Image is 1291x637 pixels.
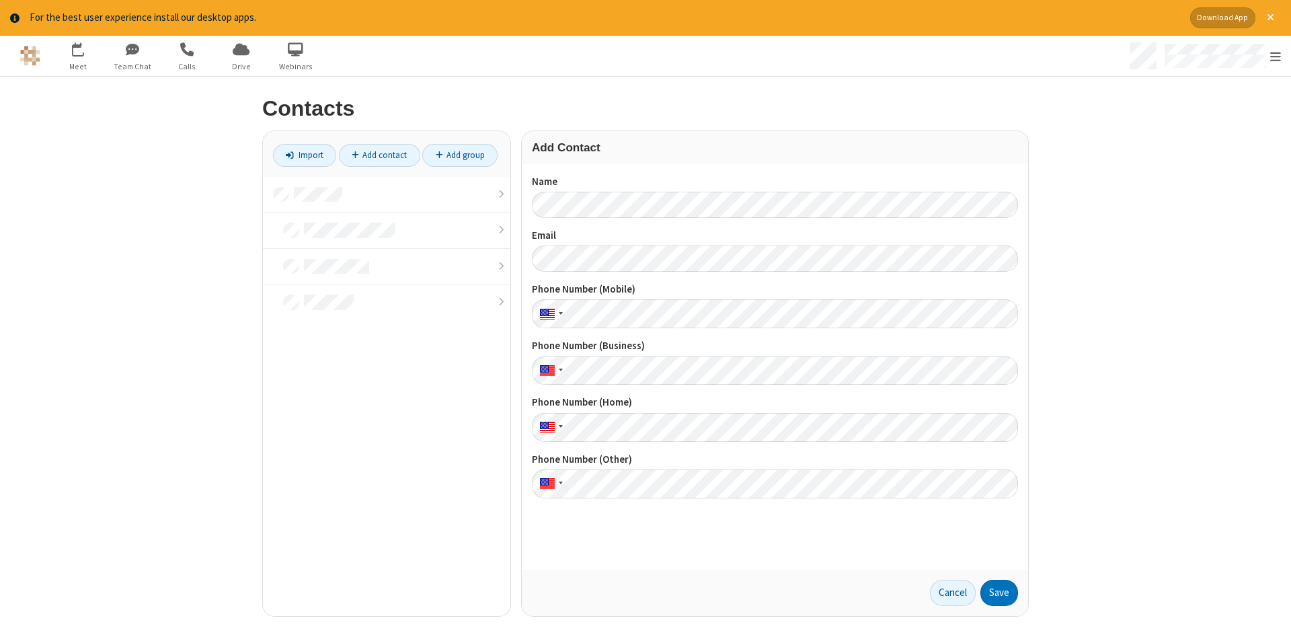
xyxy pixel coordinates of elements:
div: For the best user experience install our desktop apps. [30,10,1180,26]
div: United States: + 1 [532,470,567,498]
div: Open menu [1125,36,1291,76]
div: United States: + 1 [532,299,567,328]
a: Add group [422,144,498,167]
div: United States: + 1 [532,413,567,442]
img: QA Selenium DO NOT DELETE OR CHANGE [20,46,40,66]
label: Phone Number (Business) [532,338,1018,354]
a: Import [273,144,336,167]
button: Close alert [1260,7,1281,28]
label: Email [532,228,1018,243]
label: Phone Number (Other) [532,452,1018,467]
span: Team Chat [107,61,157,73]
button: Download App [1190,7,1255,28]
h3: Add Contact [532,141,1018,154]
span: Webinars [270,61,321,73]
button: Save [980,580,1018,607]
a: Cancel [930,580,976,607]
span: Calls [161,61,212,73]
span: Meet [52,61,103,73]
a: Add contact [339,144,420,167]
div: 1 [81,43,89,53]
span: Drive [216,61,266,73]
label: Phone Number (Mobile) [532,282,1018,297]
label: Phone Number (Home) [532,395,1018,410]
label: Name [532,174,1018,190]
div: United States: + 1 [532,357,567,385]
h2: Contacts [262,97,1029,120]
